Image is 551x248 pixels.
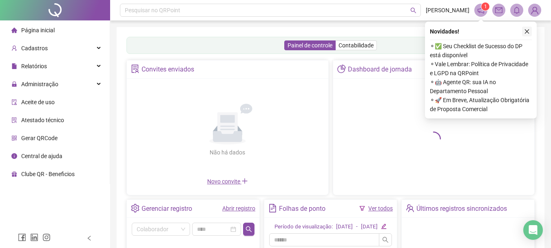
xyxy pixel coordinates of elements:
img: 88383 [529,4,541,16]
span: team [406,204,414,212]
span: edit [381,223,386,229]
span: facebook [18,233,26,241]
span: solution [131,65,139,73]
div: Últimos registros sincronizados [416,202,507,216]
span: gift [11,171,17,177]
span: Administração [21,81,58,87]
span: 1 [484,4,487,9]
div: - [356,223,358,231]
span: Painel de controle [288,42,332,49]
span: file-text [268,204,277,212]
div: Não há dados [190,148,265,157]
a: Abrir registro [222,205,255,212]
span: search [410,7,416,13]
span: qrcode [11,135,17,141]
span: bell [513,7,520,14]
span: Novo convite [207,178,248,185]
span: Central de ajuda [21,153,62,159]
span: ⚬ 🚀 Em Breve, Atualização Obrigatória de Proposta Comercial [430,96,532,114]
span: solution [11,117,17,123]
span: ⚬ 🤖 Agente QR: sua IA no Departamento Pessoal [430,78,532,96]
span: setting [131,204,139,212]
span: Página inicial [21,27,55,34]
span: Novidades ! [430,27,459,36]
span: file [11,63,17,69]
span: audit [11,99,17,105]
div: Convites enviados [142,63,194,76]
a: Ver todos [368,205,393,212]
span: ⚬ ✅ Seu Checklist de Sucesso do DP está disponível [430,42,532,60]
span: Aceite de uso [21,99,55,105]
span: lock [11,81,17,87]
span: close [524,29,530,34]
span: linkedin [30,233,38,241]
span: plus [241,178,248,184]
div: Dashboard de jornada [348,63,412,76]
div: [DATE] [361,223,378,231]
span: pie-chart [337,65,346,73]
span: search [246,226,252,232]
span: left [86,235,92,241]
span: Contabilidade [339,42,374,49]
div: Folhas de ponto [279,202,325,216]
span: mail [495,7,502,14]
div: Gerenciar registro [142,202,192,216]
span: instagram [42,233,51,241]
span: Cadastros [21,45,48,51]
sup: 1 [481,2,489,11]
span: Atestado técnico [21,117,64,123]
span: notification [477,7,485,14]
span: user-add [11,45,17,51]
span: ⚬ Vale Lembrar: Política de Privacidade e LGPD na QRPoint [430,60,532,78]
span: home [11,27,17,33]
span: Gerar QRCode [21,135,58,141]
span: [PERSON_NAME] [426,6,469,15]
span: search [382,237,389,243]
div: Período de visualização: [274,223,333,231]
span: info-circle [11,153,17,159]
span: loading [423,128,444,149]
span: Relatórios [21,63,47,69]
span: filter [359,206,365,211]
div: [DATE] [336,223,353,231]
span: Clube QR - Beneficios [21,171,75,177]
div: Open Intercom Messenger [523,220,543,240]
